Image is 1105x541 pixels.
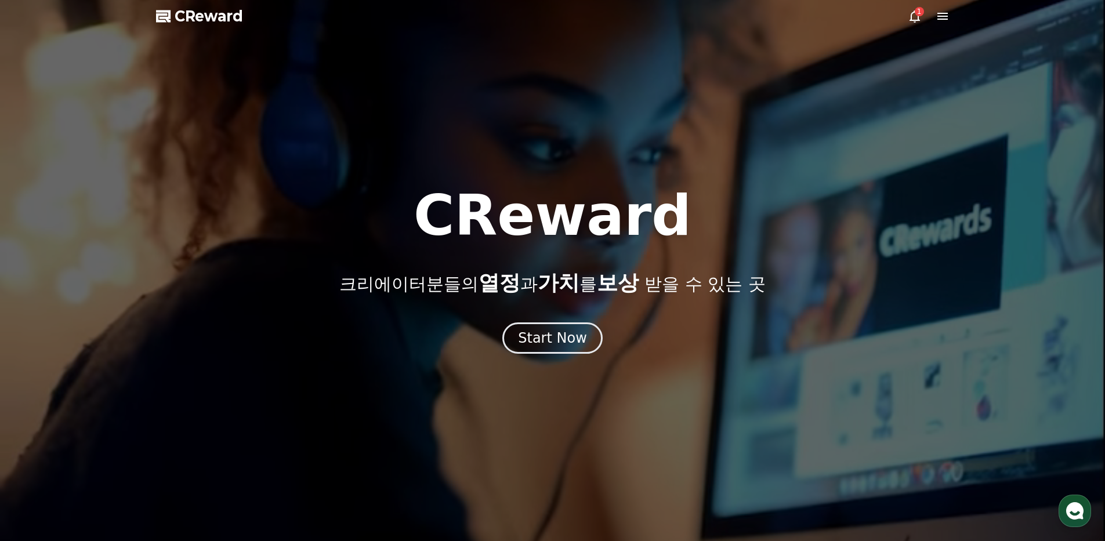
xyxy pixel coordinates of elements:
span: 대화 [106,386,120,395]
a: 홈 [3,368,77,397]
a: 설정 [150,368,223,397]
button: Start Now [502,322,603,354]
span: CReward [175,7,243,26]
span: 홈 [37,385,44,394]
a: CReward [156,7,243,26]
a: Start Now [502,334,603,345]
span: 열정 [479,271,520,295]
p: 크리에이터분들의 과 를 받을 수 있는 곳 [339,271,765,295]
div: Start Now [518,329,587,347]
a: 1 [908,9,922,23]
span: 가치 [538,271,579,295]
div: 1 [915,7,924,16]
span: 설정 [179,385,193,394]
h1: CReward [414,188,691,244]
span: 보상 [597,271,639,295]
a: 대화 [77,368,150,397]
